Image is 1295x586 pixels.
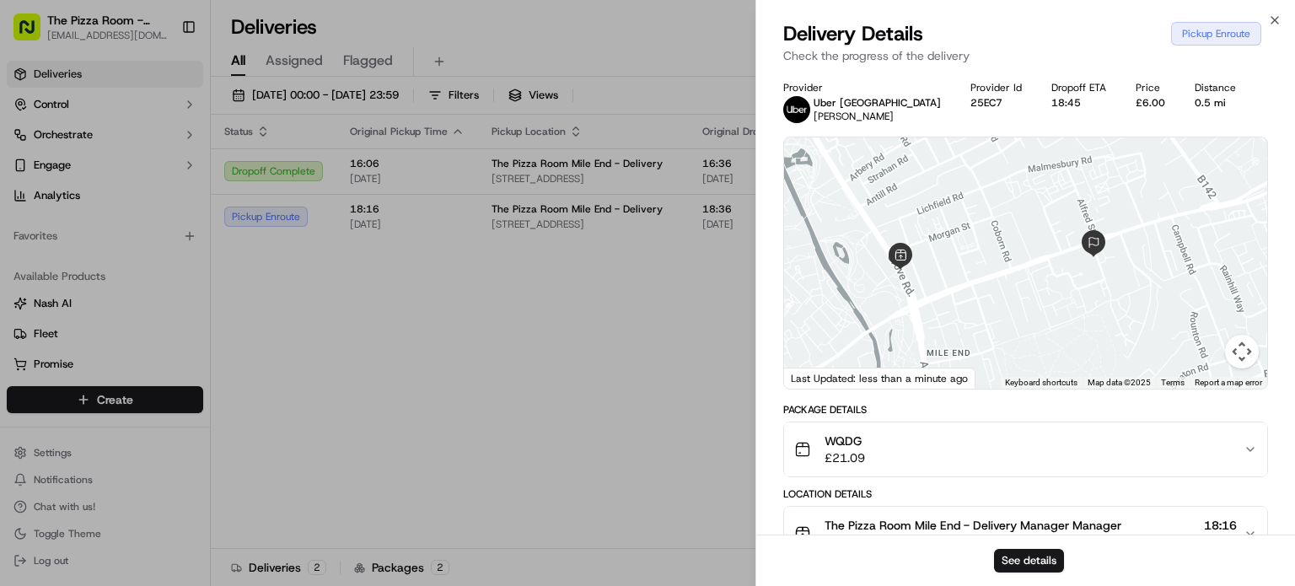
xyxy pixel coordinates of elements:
[1051,96,1109,110] div: 18:45
[1136,96,1168,110] div: £6.00
[783,403,1268,417] div: Package Details
[44,109,304,126] input: Got a question? Start typing here...
[1195,378,1262,387] a: Report a map error
[970,96,1002,110] button: 25EC7
[825,534,1121,551] span: [STREET_ADDRESS]
[1201,534,1237,551] span: [DATE]
[136,238,277,268] a: 💻API Documentation
[159,245,271,261] span: API Documentation
[784,507,1267,561] button: The Pizza Room Mile End - Delivery Manager Manager[STREET_ADDRESS]18:16[DATE]
[119,285,204,298] a: Powered byPylon
[814,96,941,110] p: Uber [GEOGRAPHIC_DATA]
[17,67,307,94] p: Welcome 👋
[825,517,1121,534] span: The Pizza Room Mile End - Delivery Manager Manager
[1161,378,1185,387] a: Terms (opens in new tab)
[10,238,136,268] a: 📗Knowledge Base
[970,81,1024,94] div: Provider Id
[168,286,204,298] span: Pylon
[57,161,277,178] div: Start new chat
[1201,517,1237,534] span: 18:16
[783,81,943,94] div: Provider
[788,367,844,389] a: Open this area in Google Maps (opens a new window)
[825,433,865,449] span: WQDG
[994,549,1064,573] button: See details
[1225,335,1259,368] button: Map camera controls
[1051,81,1109,94] div: Dropoff ETA
[784,368,975,389] div: Last Updated: less than a minute ago
[788,367,844,389] img: Google
[57,178,213,191] div: We're available if you need us!
[1088,378,1151,387] span: Map data ©2025
[783,487,1268,501] div: Location Details
[1136,81,1168,94] div: Price
[1195,81,1239,94] div: Distance
[783,20,923,47] span: Delivery Details
[783,47,1268,64] p: Check the progress of the delivery
[1195,96,1239,110] div: 0.5 mi
[814,110,894,123] span: [PERSON_NAME]
[287,166,307,186] button: Start new chat
[142,246,156,260] div: 💻
[17,161,47,191] img: 1736555255976-a54dd68f-1ca7-489b-9aae-adbdc363a1c4
[34,245,129,261] span: Knowledge Base
[17,246,30,260] div: 📗
[784,422,1267,476] button: WQDG£21.09
[825,449,865,466] span: £21.09
[1005,377,1077,389] button: Keyboard shortcuts
[783,96,810,123] img: uber-new-logo.jpeg
[17,17,51,51] img: Nash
